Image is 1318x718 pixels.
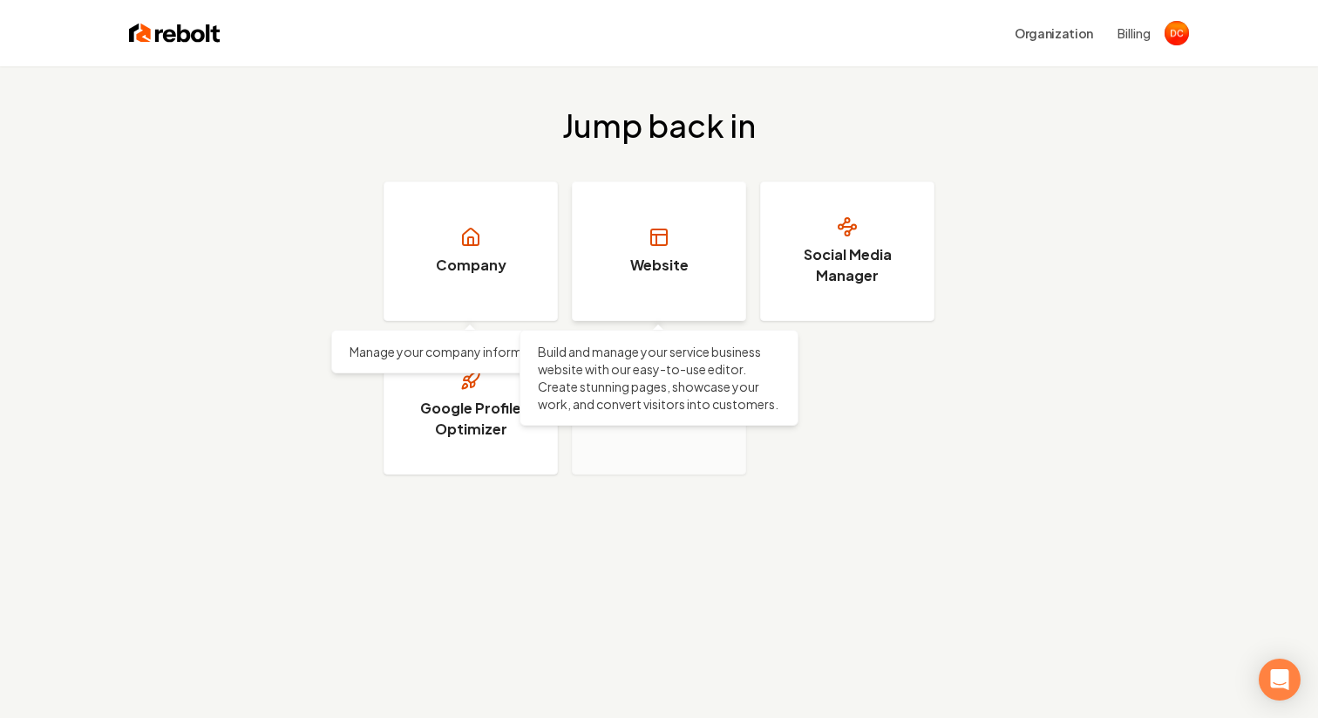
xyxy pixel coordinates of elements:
[1165,21,1189,45] img: Dylan Chapman
[436,255,506,276] h3: Company
[1118,24,1151,42] button: Billing
[129,21,221,45] img: Rebolt Logo
[1165,21,1189,45] button: Open user button
[1259,659,1301,701] div: Open Intercom Messenger
[760,181,934,321] a: Social Media Manager
[405,398,536,440] h3: Google Profile Optimizer
[1004,17,1104,49] button: Organization
[630,255,689,276] h3: Website
[384,335,558,475] a: Google Profile Optimizer
[782,244,913,286] h3: Social Media Manager
[538,343,780,413] p: Build and manage your service business website with our easy-to-use editor. Create stunning pages...
[350,343,592,360] p: Manage your company information.
[572,181,746,321] a: Website
[384,181,558,321] a: Company
[562,108,756,143] h2: Jump back in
